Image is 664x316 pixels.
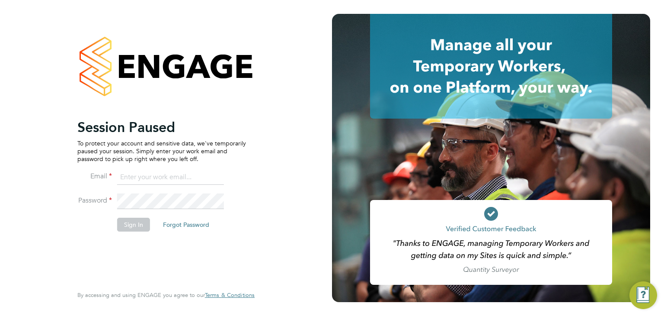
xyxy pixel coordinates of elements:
span: Terms & Conditions [205,291,255,299]
input: Enter your work email... [117,170,224,185]
h2: Session Paused [77,119,246,136]
label: Password [77,196,112,205]
label: Email [77,172,112,181]
span: By accessing and using ENGAGE you agree to our [77,291,255,299]
a: Terms & Conditions [205,292,255,299]
button: Engage Resource Center [629,281,657,309]
p: To protect your account and sensitive data, we've temporarily paused your session. Simply enter y... [77,139,246,163]
button: Sign In [117,218,150,232]
button: Forgot Password [156,218,216,232]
